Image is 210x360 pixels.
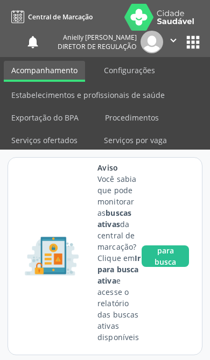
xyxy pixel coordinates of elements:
[28,12,93,22] span: Central de Marcação
[142,245,189,267] button: Ir para busca ativa
[8,8,93,26] a: Central de Marcação
[4,108,86,127] a: Exportação do BPA
[97,208,131,229] strong: buscas ativas
[97,253,141,286] strong: Ir para busca ativa
[58,42,137,51] span: Diretor de regulação
[97,108,166,127] a: Procedimentos
[96,131,174,150] a: Serviços por vaga
[96,61,163,80] a: Configurações
[97,162,142,173] span: Aviso
[4,86,172,104] a: Estabelecimentos e profissionais de saúde
[4,61,85,82] a: Acompanhamento
[155,234,176,279] span: Ir para busca ativa
[4,131,85,150] a: Serviços ofertados
[25,34,40,50] button: notifications
[21,232,82,280] img: Imagem de CalloutCard
[167,34,179,46] i: 
[97,173,142,343] p: Você sabia que pode monitorar as da central de marcação? Clique em e acesse o relatório das busca...
[163,31,184,53] button: 
[184,33,202,52] button: apps
[141,31,163,53] img: img
[58,33,137,42] div: Anielly [PERSON_NAME]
